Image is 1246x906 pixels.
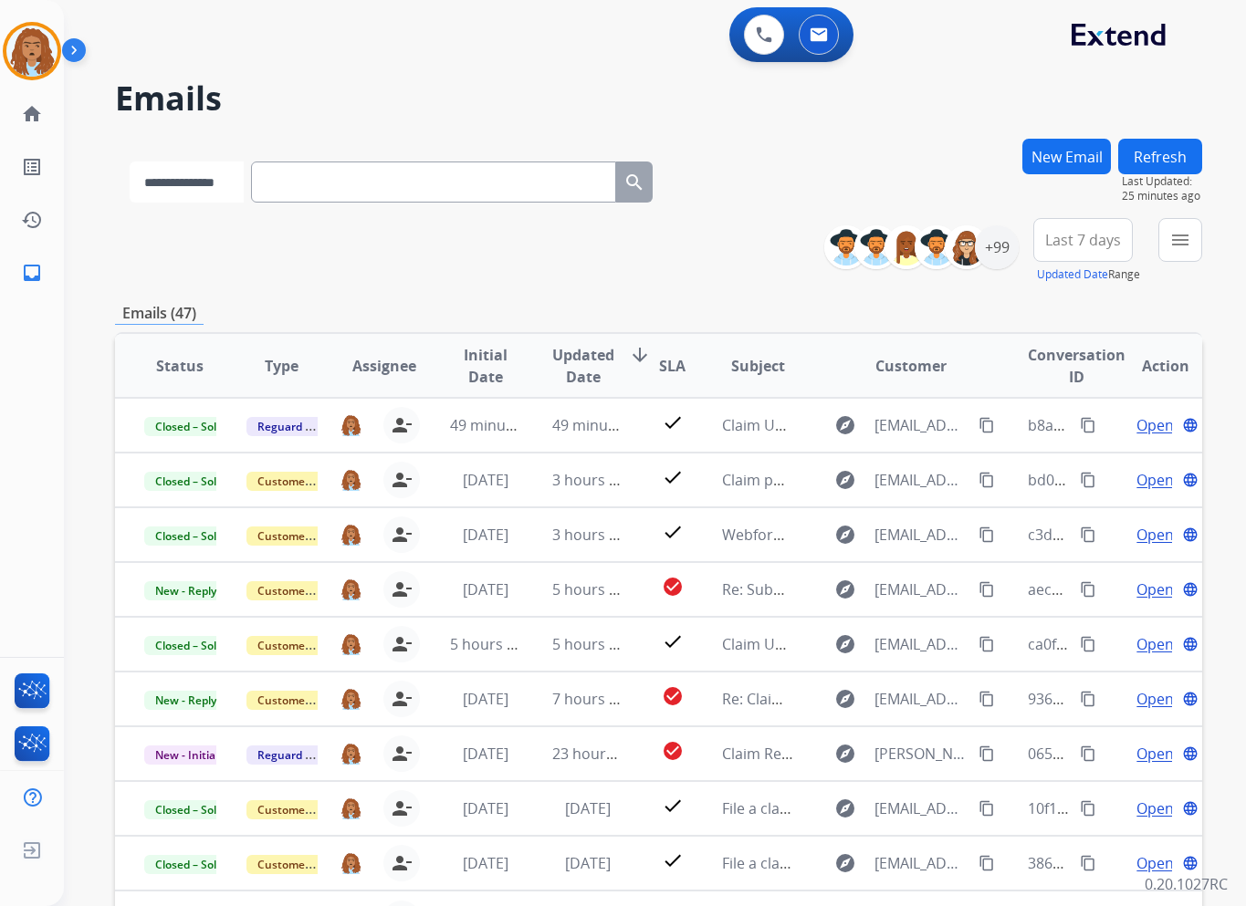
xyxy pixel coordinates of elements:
img: avatar [6,26,58,77]
span: Closed – Solved [144,636,246,655]
span: Open [1136,743,1174,765]
button: Refresh [1118,139,1202,174]
span: Claim Update: Parts ordered for repair [722,415,989,435]
span: Reguard CS [246,417,330,436]
span: [EMAIL_ADDRESS][DOMAIN_NAME] [874,633,968,655]
span: Claim Request – Order #725009380621 [722,744,988,764]
img: agent-avatar [340,743,361,765]
mat-icon: person_remove [391,414,413,436]
span: Webform from [EMAIL_ADDRESS][DOMAIN_NAME] on [DATE] [722,525,1136,545]
span: New - Initial [144,745,229,765]
span: Customer Support [246,800,365,819]
mat-icon: content_copy [1080,691,1096,707]
mat-icon: explore [834,524,856,546]
span: Range [1037,266,1140,282]
mat-icon: content_copy [979,526,995,543]
span: Last 7 days [1045,236,1121,244]
mat-icon: person_remove [391,578,413,600]
span: 7 hours ago [552,689,634,709]
span: [DATE] [463,744,508,764]
mat-icon: language [1182,691,1199,707]
span: [DATE] [463,798,508,818]
mat-icon: content_copy [979,472,995,488]
span: Last Updated: [1122,174,1202,189]
button: New Email [1022,139,1111,174]
span: [EMAIL_ADDRESS][DOMAIN_NAME] [874,414,968,436]
span: Status [156,355,204,377]
span: New - Reply [144,691,227,710]
mat-icon: content_copy [1080,526,1096,543]
span: Reguard CS [246,745,330,765]
span: Subject [731,355,785,377]
span: Type [265,355,298,377]
span: Customer Support [246,472,365,491]
mat-icon: list_alt [21,156,43,178]
span: Closed – Solved [144,417,246,436]
span: Claim Update: Parts ordered for repair [722,634,989,654]
mat-icon: check_circle [662,740,684,762]
img: agent-avatar [340,414,361,436]
mat-icon: content_copy [979,636,995,652]
mat-icon: content_copy [979,855,995,871]
mat-icon: content_copy [1080,472,1096,488]
mat-icon: language [1182,855,1199,871]
span: 3 hours ago [552,470,634,490]
mat-icon: explore [834,633,856,655]
span: Claim photos [722,470,813,490]
span: Open [1136,688,1174,710]
mat-icon: history [21,209,43,231]
span: Open [1136,578,1174,600]
span: Closed – Solved [144,855,246,874]
mat-icon: language [1182,581,1199,598]
mat-icon: content_copy [1080,636,1096,652]
mat-icon: inbox [21,262,43,284]
img: agent-avatar [340,633,361,655]
mat-icon: person_remove [391,469,413,491]
img: agent-avatar [340,852,361,874]
mat-icon: check [662,795,684,817]
span: File a claim [722,798,797,818]
span: [DATE] [463,853,508,873]
img: agent-avatar [340,578,361,600]
span: Re: Claim Approval - Stain Kit [722,689,919,709]
span: Customer [875,355,947,377]
mat-icon: explore [834,797,856,819]
mat-icon: explore [834,852,856,874]
span: [DATE] [565,853,611,873]
span: [DATE] [463,525,508,545]
span: [EMAIL_ADDRESS][DOMAIN_NAME] [874,524,968,546]
mat-icon: person_remove [391,524,413,546]
p: Emails (47) [115,302,204,325]
span: [DATE] [463,689,508,709]
span: 5 hours ago [552,579,634,599]
button: Last 7 days [1033,218,1133,262]
mat-icon: person_remove [391,688,413,710]
mat-icon: language [1182,800,1199,817]
span: [PERSON_NAME][EMAIL_ADDRESS][DOMAIN_NAME] [874,743,968,765]
mat-icon: language [1182,636,1199,652]
img: agent-avatar [340,524,361,546]
mat-icon: content_copy [979,417,995,433]
span: Open [1136,524,1174,546]
mat-icon: language [1182,417,1199,433]
mat-icon: explore [834,578,856,600]
span: Assignee [352,355,416,377]
span: Initial Date [450,344,522,388]
span: Customer Support [246,636,365,655]
mat-icon: content_copy [1080,581,1096,598]
mat-icon: person_remove [391,633,413,655]
span: Conversation ID [1028,344,1126,388]
span: File a claim [722,853,797,873]
mat-icon: check_circle [662,685,684,707]
mat-icon: explore [834,688,856,710]
span: Customer Support [246,691,365,710]
span: Customer Support [246,526,365,546]
span: [EMAIL_ADDRESS][DOMAIN_NAME] [874,469,968,491]
mat-icon: person_remove [391,743,413,765]
span: [DATE] [463,579,508,599]
button: Updated Date [1037,267,1108,282]
mat-icon: person_remove [391,797,413,819]
img: agent-avatar [340,688,361,710]
mat-icon: check [662,849,684,871]
mat-icon: home [21,103,43,125]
